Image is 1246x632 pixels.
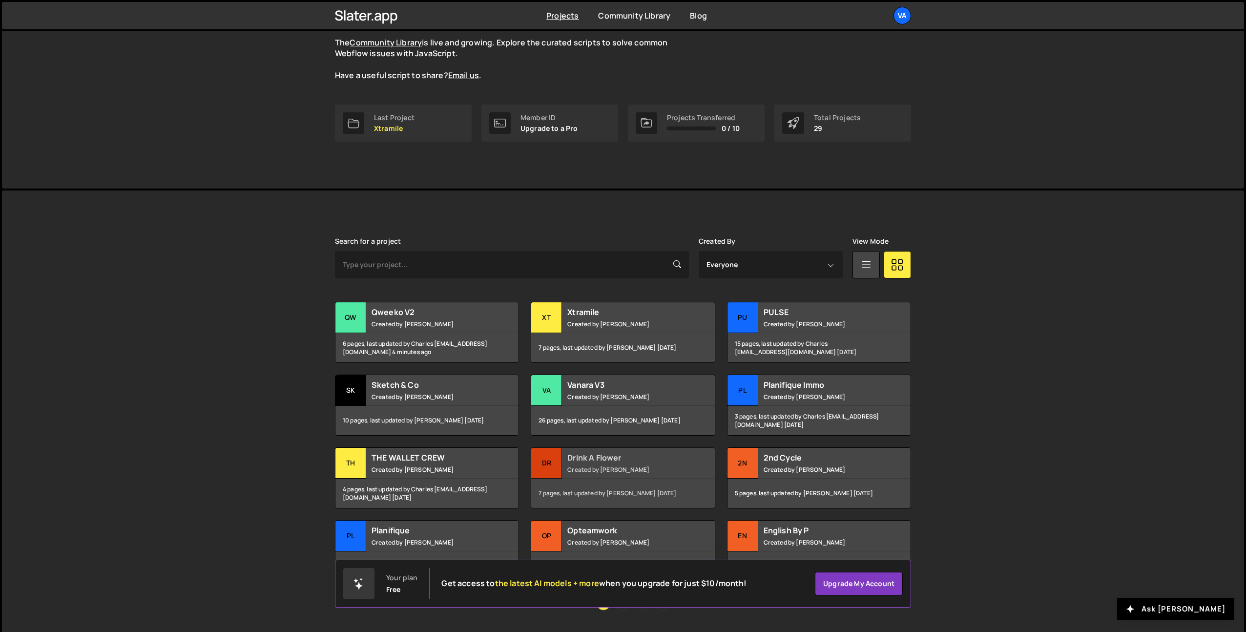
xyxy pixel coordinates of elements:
small: Created by [PERSON_NAME] [372,538,489,547]
a: Va [893,7,911,24]
p: Upgrade to a Pro [520,125,578,132]
div: Qw [335,302,366,333]
div: 6 pages, last updated by Charles [EMAIL_ADDRESS][DOMAIN_NAME] 4 minutes ago [335,333,519,362]
a: Pl Planifique Immo Created by [PERSON_NAME] 3 pages, last updated by Charles [EMAIL_ADDRESS][DOMA... [727,375,911,436]
div: 7 pages, last updated by [PERSON_NAME] [DATE] [531,479,714,508]
h2: Sketch & Co [372,379,489,390]
h2: 2nd Cycle [764,452,881,463]
div: 4 pages, last updated by [PERSON_NAME] [DATE] [335,551,519,581]
a: TH THE WALLET CREW Created by [PERSON_NAME] 4 pages, last updated by Charles [EMAIL_ADDRESS][DOMA... [335,447,519,508]
a: Sk Sketch & Co Created by [PERSON_NAME] 10 pages, last updated by [PERSON_NAME] [DATE] [335,375,519,436]
button: Ask [PERSON_NAME] [1117,598,1234,620]
div: Pl [335,521,366,551]
h2: Vanara V3 [567,379,685,390]
span: 0 / 10 [722,125,740,132]
label: Search for a project [335,237,401,245]
a: Dr Drink A Flower Created by [PERSON_NAME] 7 pages, last updated by [PERSON_NAME] [DATE] [531,447,715,508]
div: 5 pages, last updated by [PERSON_NAME] [DATE] [727,479,911,508]
div: Op [531,521,562,551]
div: 10 pages, last updated by [PERSON_NAME] [DATE] [335,406,519,435]
div: 4 pages, last updated by Charles [EMAIL_ADDRESS][DOMAIN_NAME] [DATE] [335,479,519,508]
p: Xtramile [374,125,415,132]
h2: Xtramile [567,307,685,317]
div: Free [386,586,401,593]
div: 3 pages, last updated by [PERSON_NAME] [DATE] [727,551,911,581]
a: Last Project Xtramile [335,105,472,142]
h2: English By P [764,525,881,536]
h2: Planifique [372,525,489,536]
h2: Qweeko V2 [372,307,489,317]
h2: Get access to when you upgrade for just $10/month! [441,579,747,588]
div: PU [727,302,758,333]
a: Xt Xtramile Created by [PERSON_NAME] 7 pages, last updated by [PERSON_NAME] [DATE] [531,302,715,363]
div: 7 pages, last updated by [PERSON_NAME] [DATE] [531,333,714,362]
h2: Planifique Immo [764,379,881,390]
p: The is live and growing. Explore the curated scripts to solve common Webflow issues with JavaScri... [335,37,686,81]
div: Member ID [520,114,578,122]
div: Va [531,375,562,406]
div: En [727,521,758,551]
div: 11 pages, last updated by [PERSON_NAME] [DATE] [531,551,714,581]
a: Blog [690,10,707,21]
small: Created by [PERSON_NAME] [567,465,685,474]
a: Qw Qweeko V2 Created by [PERSON_NAME] 6 pages, last updated by Charles [EMAIL_ADDRESS][DOMAIN_NAM... [335,302,519,363]
input: Type your project... [335,251,689,278]
div: Your plan [386,574,417,582]
small: Created by [PERSON_NAME] [567,393,685,401]
a: Va Vanara V3 Created by [PERSON_NAME] 26 pages, last updated by [PERSON_NAME] [DATE] [531,375,715,436]
div: Dr [531,448,562,479]
a: PU PULSE Created by [PERSON_NAME] 15 pages, last updated by Charles [EMAIL_ADDRESS][DOMAIN_NAME] ... [727,302,911,363]
h2: PULSE [764,307,881,317]
small: Created by [PERSON_NAME] [764,393,881,401]
div: Total Projects [814,114,861,122]
small: Created by [PERSON_NAME] [764,465,881,474]
div: Xt [531,302,562,333]
a: Community Library [350,37,422,48]
small: Created by [PERSON_NAME] [372,393,489,401]
small: Created by [PERSON_NAME] [764,320,881,328]
h2: Opteamwork [567,525,685,536]
div: 15 pages, last updated by Charles [EMAIL_ADDRESS][DOMAIN_NAME] [DATE] [727,333,911,362]
div: Projects Transferred [667,114,740,122]
h2: Drink A Flower [567,452,685,463]
a: Op Opteamwork Created by [PERSON_NAME] 11 pages, last updated by [PERSON_NAME] [DATE] [531,520,715,581]
small: Created by [PERSON_NAME] [764,538,881,547]
div: Last Project [374,114,415,122]
div: 3 pages, last updated by Charles [EMAIL_ADDRESS][DOMAIN_NAME] [DATE] [727,406,911,435]
div: 26 pages, last updated by [PERSON_NAME] [DATE] [531,406,714,435]
div: Pl [727,375,758,406]
a: Upgrade my account [815,572,903,595]
span: the latest AI models + more [495,578,599,589]
p: 29 [814,125,861,132]
a: Projects [546,10,579,21]
h2: THE WALLET CREW [372,452,489,463]
label: Created By [699,237,736,245]
a: Pl Planifique Created by [PERSON_NAME] 4 pages, last updated by [PERSON_NAME] [DATE] [335,520,519,581]
small: Created by [PERSON_NAME] [372,320,489,328]
small: Created by [PERSON_NAME] [372,465,489,474]
a: Email us [448,70,479,81]
div: 2n [727,448,758,479]
label: View Mode [852,237,889,245]
a: 2n 2nd Cycle Created by [PERSON_NAME] 5 pages, last updated by [PERSON_NAME] [DATE] [727,447,911,508]
small: Created by [PERSON_NAME] [567,538,685,547]
small: Created by [PERSON_NAME] [567,320,685,328]
a: En English By P Created by [PERSON_NAME] 3 pages, last updated by [PERSON_NAME] [DATE] [727,520,911,581]
div: TH [335,448,366,479]
a: Community Library [598,10,670,21]
div: Sk [335,375,366,406]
